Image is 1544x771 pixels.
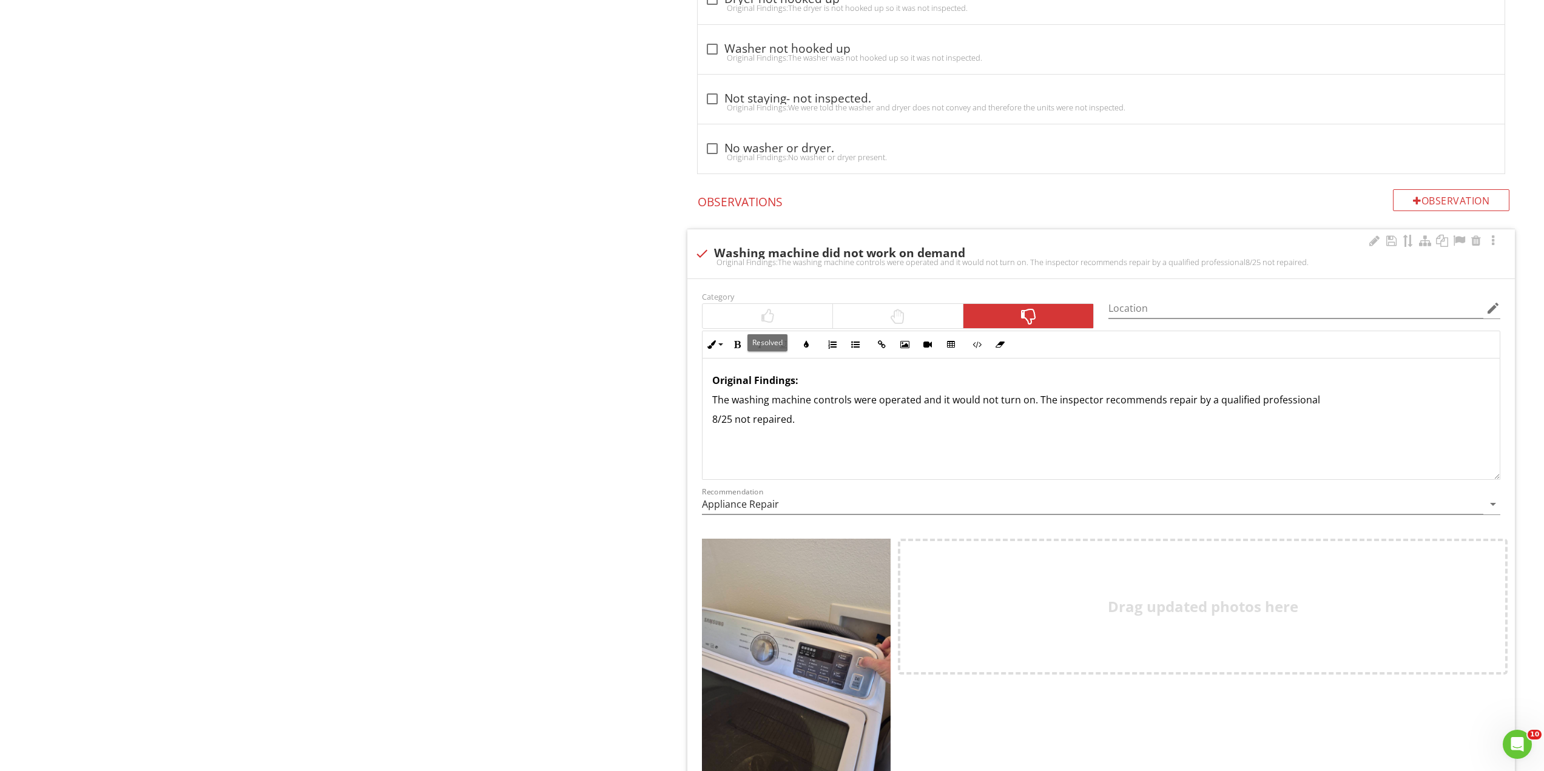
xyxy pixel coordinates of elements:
[916,333,939,356] button: Insert Video
[726,333,749,356] button: Bold (Ctrl+B)
[705,103,1497,112] div: Original Findings:We were told the washer and dryer does not convey and therefore the units were ...
[1503,730,1532,759] iframe: Intercom live chat
[1486,301,1500,315] i: edit
[1108,298,1483,318] input: Location
[939,333,962,356] button: Insert Table
[705,53,1497,62] div: Original Findings:The washer was not hooked up so it was not inspected.
[988,333,1011,356] button: Clear Formatting
[772,333,795,356] button: Underline (Ctrl+U)
[702,291,734,302] label: Category
[712,392,1490,407] p: The washing machine controls were operated and it would not turn on. The inspector recommends rep...
[695,257,1508,267] div: Original Findings:The washing machine controls were operated and it would not turn on. The inspec...
[1528,730,1542,739] span: 10
[698,189,1509,210] h4: Observations
[965,333,988,356] button: Code View
[749,333,772,356] button: Italic (Ctrl+I)
[705,3,1497,13] div: Original Findings:The dryer is not hooked up so it was not inspected.
[908,541,1498,672] div: Drag updated photos here
[1486,497,1500,511] i: arrow_drop_down
[712,412,1490,426] p: 8/25 not repaired.
[702,494,1483,514] input: Recommendation
[1393,189,1509,211] div: Observation
[705,152,1497,162] div: Original Findings:No washer or dryer present.
[795,333,818,356] button: Colors
[703,333,726,356] button: Inline Style
[712,374,798,387] strong: Original Findings:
